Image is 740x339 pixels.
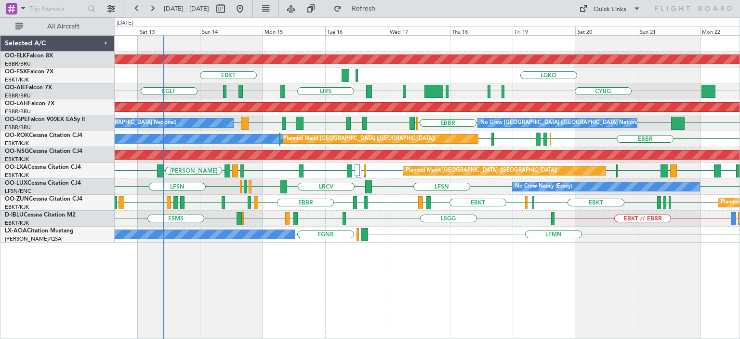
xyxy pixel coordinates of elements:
a: OO-LUXCessna Citation CJ4 [5,180,81,186]
div: Sun 21 [638,27,700,35]
a: EBBR/BRU [5,108,31,115]
a: EBKT/KJK [5,203,29,211]
div: Planned Maint [GEOGRAPHIC_DATA] ([GEOGRAPHIC_DATA]) [406,163,557,178]
span: [DATE] - [DATE] [164,4,209,13]
a: [PERSON_NAME]/QSA [5,235,62,243]
a: EBBR/BRU [5,124,31,131]
div: Mon 15 [263,27,325,35]
div: Fri 19 [513,27,575,35]
button: Refresh [329,1,387,16]
div: Wed 17 [388,27,450,35]
input: Trip Number [29,1,85,16]
span: D-IBLU [5,212,24,218]
a: EBBR/BRU [5,60,31,68]
a: OO-GPEFalcon 900EX EASy II [5,117,85,122]
span: Refresh [344,5,384,12]
span: OO-LXA [5,164,27,170]
div: Quick Links [594,5,626,14]
div: Thu 18 [450,27,513,35]
div: No Crew [GEOGRAPHIC_DATA] ([GEOGRAPHIC_DATA] National) [480,116,642,130]
a: EBKT/KJK [5,76,29,83]
a: OO-LXACessna Citation CJ4 [5,164,81,170]
a: OO-NSGCessna Citation CJ4 [5,149,82,154]
span: OO-LAH [5,101,28,107]
div: [DATE] [117,19,133,27]
span: OO-ELK [5,53,26,59]
a: OO-FSXFalcon 7X [5,69,53,75]
a: OO-AIEFalcon 7X [5,85,52,91]
a: OO-ROKCessna Citation CJ4 [5,133,82,138]
a: EBKT/KJK [5,140,29,147]
span: OO-LUX [5,180,27,186]
a: OO-LAHFalcon 7X [5,101,54,107]
div: No Crew Nancy (Essey) [515,179,572,194]
a: D-IBLUCessna Citation M2 [5,212,76,218]
span: OO-AIE [5,85,26,91]
a: EBKT/KJK [5,219,29,227]
a: EBKT/KJK [5,172,29,179]
button: Quick Links [574,1,646,16]
a: EBBR/BRU [5,92,31,99]
a: LX-AOACitation Mustang [5,228,74,234]
div: Planned Maint [GEOGRAPHIC_DATA] ([GEOGRAPHIC_DATA]) [283,132,435,146]
a: OO-ELKFalcon 8X [5,53,53,59]
button: All Aircraft [11,19,105,34]
div: Sat 20 [575,27,638,35]
span: OO-FSX [5,69,27,75]
span: OO-GPE [5,117,27,122]
a: EBKT/KJK [5,156,29,163]
div: Sat 13 [138,27,200,35]
span: All Aircraft [25,23,102,30]
span: OO-ZUN [5,196,29,202]
span: OO-NSG [5,149,29,154]
span: LX-AOA [5,228,27,234]
div: Tue 16 [325,27,388,35]
div: Sun 14 [200,27,263,35]
span: OO-ROK [5,133,29,138]
a: LFSN/ENC [5,188,31,195]
a: OO-ZUNCessna Citation CJ4 [5,196,82,202]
